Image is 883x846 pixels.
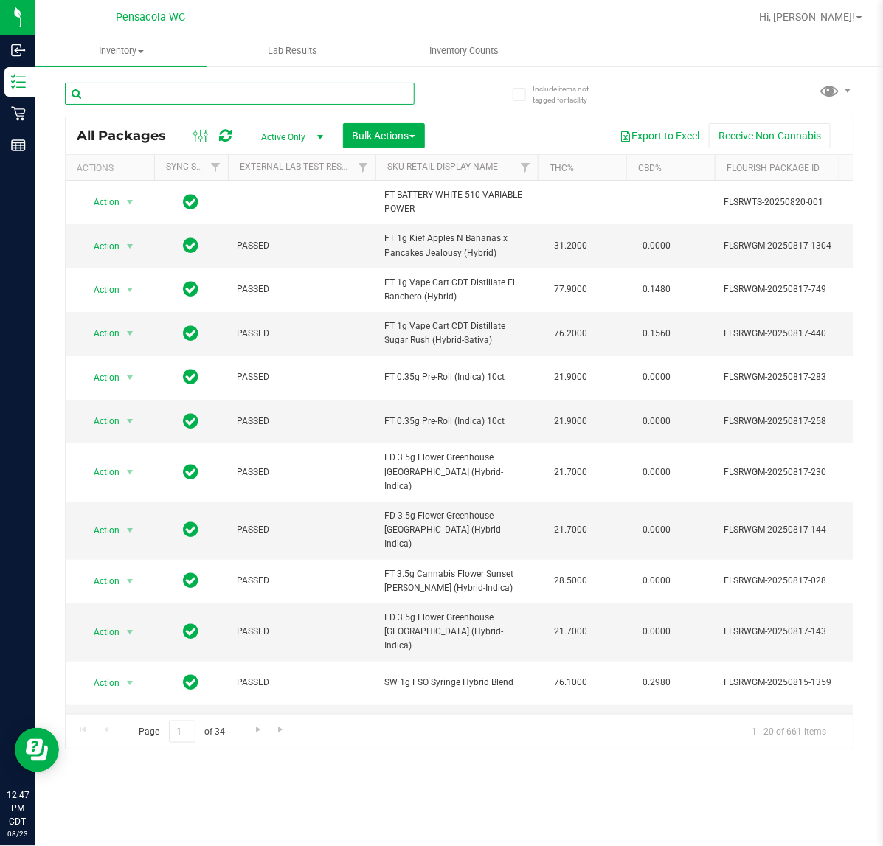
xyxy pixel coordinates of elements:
[121,280,139,300] span: select
[166,162,223,172] a: Sync Status
[384,509,529,552] span: FD 3.5g Flower Greenhouse [GEOGRAPHIC_DATA] (Hybrid-Indica)
[547,367,595,388] span: 21.9000
[184,621,199,642] span: In Sync
[77,163,148,173] div: Actions
[35,35,207,66] a: Inventory
[635,462,678,483] span: 0.0000
[7,788,29,828] p: 12:47 PM CDT
[351,155,375,180] a: Filter
[635,323,678,344] span: 0.1560
[635,367,678,388] span: 0.0000
[77,128,181,144] span: All Packages
[727,163,820,173] a: Flourish Package ID
[121,192,139,212] span: select
[15,728,59,772] iframe: Resource center
[724,327,868,341] span: FLSRWGM-20250817-440
[635,672,678,693] span: 0.2980
[384,370,529,384] span: FT 0.35g Pre-Roll (Indica) 10ct
[121,411,139,431] span: select
[547,672,595,693] span: 76.1000
[353,130,415,142] span: Bulk Actions
[80,520,120,541] span: Action
[409,44,519,58] span: Inventory Counts
[547,411,595,432] span: 21.9000
[610,123,709,148] button: Export to Excel
[80,571,120,592] span: Action
[184,235,199,256] span: In Sync
[237,523,367,537] span: PASSED
[184,672,199,693] span: In Sync
[184,323,199,344] span: In Sync
[121,462,139,482] span: select
[533,83,606,105] span: Include items not tagged for facility
[237,574,367,588] span: PASSED
[724,239,868,253] span: FLSRWGM-20250817-1304
[126,721,238,743] span: Page of 34
[116,11,185,24] span: Pensacola WC
[724,676,868,690] span: FLSRWGM-20250815-1359
[204,155,228,180] a: Filter
[237,370,367,384] span: PASSED
[387,162,498,172] a: Sku Retail Display Name
[184,367,199,387] span: In Sync
[11,74,26,89] inline-svg: Inventory
[550,163,574,173] a: THC%
[247,721,269,741] a: Go to the next page
[80,673,120,693] span: Action
[724,195,868,209] span: FLSRWTS-20250820-001
[384,415,529,429] span: FT 0.35g Pre-Roll (Indica) 10ct
[635,519,678,541] span: 0.0000
[7,828,29,839] p: 08/23
[547,462,595,483] span: 21.7000
[384,676,529,690] span: SW 1g FSO Syringe Hybrid Blend
[80,411,120,431] span: Action
[80,462,120,482] span: Action
[248,44,337,58] span: Lab Results
[80,280,120,300] span: Action
[384,276,529,304] span: FT 1g Vape Cart CDT Distillate El Ranchero (Hybrid)
[11,106,26,121] inline-svg: Retail
[547,235,595,257] span: 31.2000
[635,411,678,432] span: 0.0000
[121,673,139,693] span: select
[547,279,595,300] span: 77.9000
[184,192,199,212] span: In Sync
[11,43,26,58] inline-svg: Inbound
[65,83,415,105] input: Search Package ID, Item Name, SKU, Lot or Part Number...
[237,327,367,341] span: PASSED
[184,570,199,591] span: In Sync
[121,367,139,388] span: select
[513,155,538,180] a: Filter
[184,279,199,299] span: In Sync
[80,236,120,257] span: Action
[237,282,367,297] span: PASSED
[635,621,678,642] span: 0.0000
[724,523,868,537] span: FLSRWGM-20250817-144
[237,465,367,479] span: PASSED
[121,622,139,642] span: select
[547,570,595,592] span: 28.5000
[121,571,139,592] span: select
[237,239,367,253] span: PASSED
[547,323,595,344] span: 76.2000
[724,465,868,479] span: FLSRWGM-20250817-230
[740,721,838,743] span: 1 - 20 of 661 items
[384,232,529,260] span: FT 1g Kief Apples N Bananas x Pancakes Jealousy (Hybrid)
[384,451,529,493] span: FD 3.5g Flower Greenhouse [GEOGRAPHIC_DATA] (Hybrid-Indica)
[384,188,529,216] span: FT BATTERY WHITE 510 VARIABLE POWER
[80,323,120,344] span: Action
[547,519,595,541] span: 21.7000
[384,611,529,653] span: FD 3.5g Flower Greenhouse [GEOGRAPHIC_DATA] (Hybrid-Indica)
[635,279,678,300] span: 0.1480
[547,621,595,642] span: 21.7000
[724,282,868,297] span: FLSRWGM-20250817-749
[80,622,120,642] span: Action
[237,676,367,690] span: PASSED
[271,721,292,741] a: Go to the last page
[80,192,120,212] span: Action
[169,721,195,743] input: 1
[384,319,529,347] span: FT 1g Vape Cart CDT Distillate Sugar Rush (Hybrid-Sativa)
[240,162,356,172] a: External Lab Test Result
[343,123,425,148] button: Bulk Actions
[635,570,678,592] span: 0.0000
